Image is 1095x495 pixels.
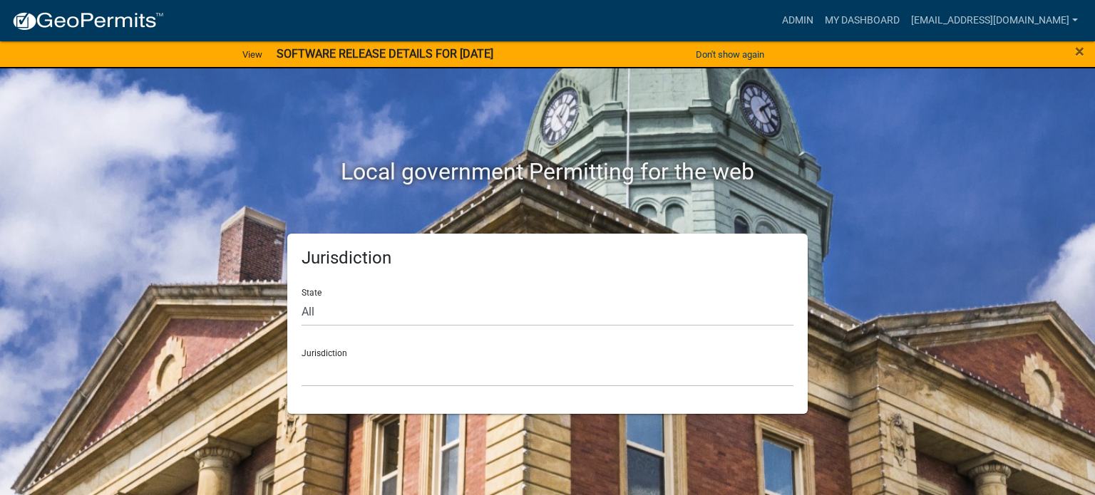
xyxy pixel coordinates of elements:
a: View [237,43,268,66]
a: My Dashboard [819,7,905,34]
a: [EMAIL_ADDRESS][DOMAIN_NAME] [905,7,1084,34]
button: Don't show again [690,43,770,66]
button: Close [1075,43,1084,60]
span: × [1075,41,1084,61]
strong: SOFTWARE RELEASE DETAILS FOR [DATE] [277,47,493,61]
h2: Local government Permitting for the web [152,158,943,185]
h5: Jurisdiction [302,248,793,269]
a: Admin [776,7,819,34]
